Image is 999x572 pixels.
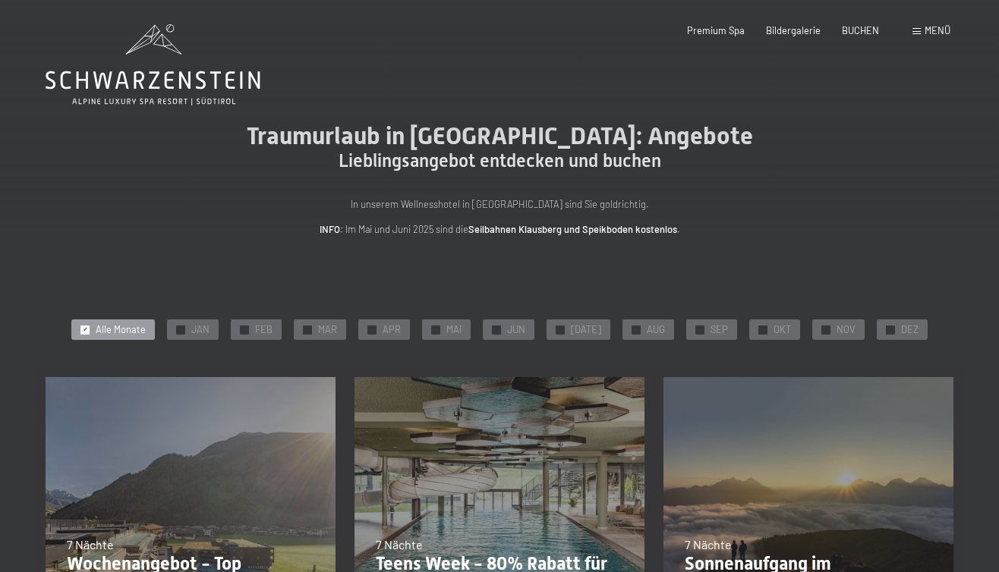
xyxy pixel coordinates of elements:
span: Alle Monate [96,323,146,337]
span: Menü [925,24,950,36]
span: Lieblingsangebot entdecken und buchen [339,150,661,171]
span: [DATE] [571,323,601,337]
span: AUG [647,323,665,337]
span: ✓ [761,325,766,334]
span: 7 Nächte [685,537,732,552]
a: Premium Spa [687,24,745,36]
span: JUN [507,323,525,337]
span: MAR [318,323,337,337]
span: Traumurlaub in [GEOGRAPHIC_DATA]: Angebote [247,121,753,150]
a: BUCHEN [842,24,879,36]
p: In unserem Wellnesshotel in [GEOGRAPHIC_DATA] sind Sie goldrichtig. [196,196,803,212]
span: ✓ [824,325,829,334]
p: : Im Mai und Juni 2025 sind die . [196,222,803,237]
strong: Seilbahnen Klausberg und Speikboden kostenlos [468,223,677,235]
span: ✓ [83,325,88,334]
span: ✓ [305,325,310,334]
span: DEZ [901,323,919,337]
a: Bildergalerie [766,24,821,36]
span: ✓ [558,325,563,334]
span: 7 Nächte [67,537,114,552]
span: ✓ [242,325,247,334]
span: ✓ [178,325,184,334]
span: 7 Nächte [376,537,423,552]
span: ✓ [494,325,499,334]
span: SEP [711,323,728,337]
strong: INFO [320,223,340,235]
span: OKT [774,323,791,337]
span: NOV [837,323,856,337]
span: ✓ [698,325,703,334]
span: FEB [255,323,273,337]
span: JAN [191,323,210,337]
span: ✓ [634,325,639,334]
span: ✓ [888,325,893,334]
